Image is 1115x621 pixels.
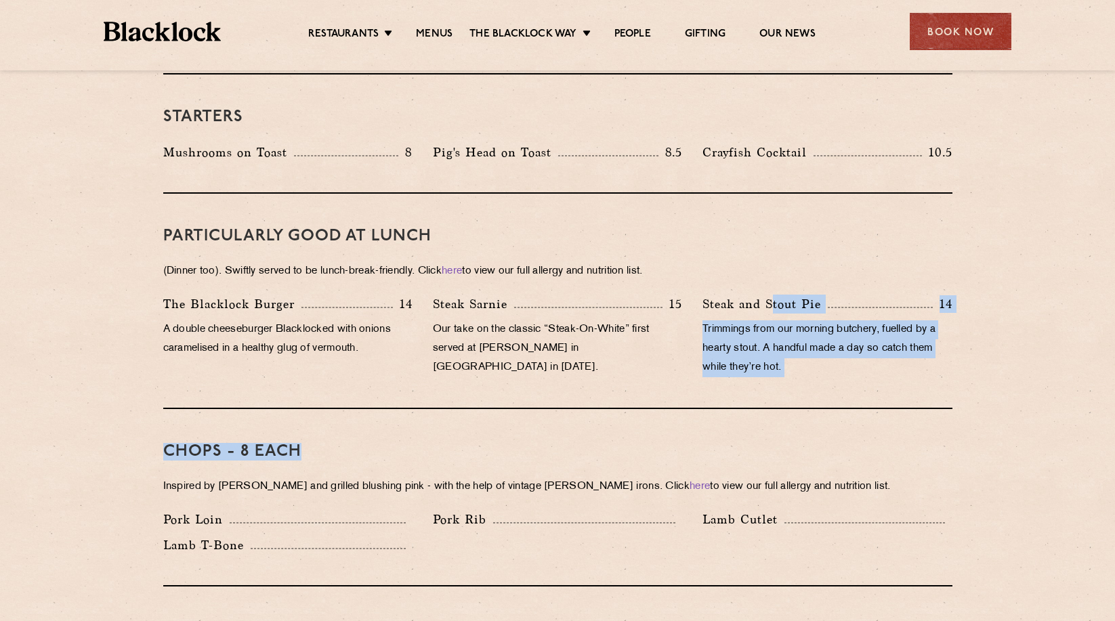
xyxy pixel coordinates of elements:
a: Gifting [685,28,725,43]
p: Crayfish Cocktail [702,143,814,162]
p: A double cheeseburger Blacklocked with onions caramelised in a healthy glug of vermouth. [163,320,413,358]
p: 8.5 [658,144,683,161]
a: here [442,266,462,276]
p: Inspired by [PERSON_NAME] and grilled blushing pink - with the help of vintage [PERSON_NAME] iron... [163,477,952,496]
a: Our News [759,28,816,43]
p: Pig's Head on Toast [433,143,558,162]
p: (Dinner too). Swiftly served to be lunch-break-friendly. Click to view our full allergy and nutri... [163,262,952,281]
p: Pork Rib [433,510,493,529]
img: BL_Textured_Logo-footer-cropped.svg [104,22,221,41]
p: Pork Loin [163,510,230,529]
p: Lamb T-Bone [163,536,251,555]
p: 10.5 [922,144,952,161]
h3: Starters [163,108,952,126]
p: Trimmings from our morning butchery, fuelled by a hearty stout. A handful made a day so catch the... [702,320,952,377]
div: Book Now [910,13,1011,50]
h3: Chops - 8 each [163,443,952,461]
a: here [690,481,710,492]
p: Lamb Cutlet [702,510,784,529]
h3: PARTICULARLY GOOD AT LUNCH [163,228,952,245]
p: Our take on the classic “Steak-On-White” first served at [PERSON_NAME] in [GEOGRAPHIC_DATA] in [D... [433,320,682,377]
a: People [614,28,651,43]
p: 14 [393,295,413,313]
a: Restaurants [308,28,379,43]
a: The Blacklock Way [469,28,576,43]
p: Steak Sarnie [433,295,514,314]
p: Steak and Stout Pie [702,295,828,314]
p: 15 [662,295,682,313]
a: Menus [416,28,453,43]
p: 14 [933,295,952,313]
p: Mushrooms on Toast [163,143,294,162]
p: 8 [398,144,413,161]
p: The Blacklock Burger [163,295,301,314]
